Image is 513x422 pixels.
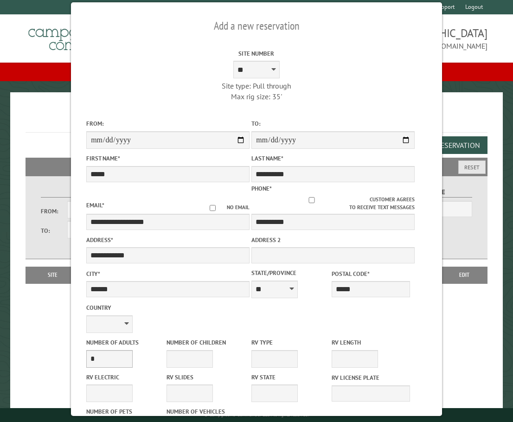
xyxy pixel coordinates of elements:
[251,119,415,128] label: To:
[254,197,370,203] input: Customer agrees to receive text messages
[332,269,410,278] label: Postal Code
[175,49,338,58] label: Site Number
[26,18,141,54] img: Campground Commander
[86,17,427,35] h2: Add a new reservation
[251,196,415,211] label: Customer agrees to receive text messages
[41,187,147,198] label: Dates
[41,207,67,216] label: From:
[199,204,250,211] label: No email
[86,373,165,382] label: RV Electric
[86,236,250,244] label: Address
[458,160,486,174] button: Reset
[41,226,67,235] label: To:
[251,338,330,347] label: RV Type
[167,338,245,347] label: Number of Children
[86,201,104,209] label: Email
[251,373,330,382] label: RV State
[26,107,487,133] h1: Reservations
[86,338,165,347] label: Number of Adults
[251,269,330,277] label: State/Province
[204,412,309,418] small: © Campground Commander LLC. All rights reserved.
[408,136,487,154] button: Add a Reservation
[442,267,487,283] th: Edit
[167,373,245,382] label: RV Slides
[251,236,415,244] label: Address 2
[167,407,245,416] label: Number of Vehicles
[26,158,487,175] h2: Filters
[86,154,250,163] label: First Name
[175,91,338,102] div: Max rig size: 35'
[332,373,410,382] label: RV License Plate
[86,303,250,312] label: Country
[251,185,272,192] label: Phone
[332,338,410,347] label: RV Length
[86,269,250,278] label: City
[175,81,338,91] div: Site type: Pull through
[251,154,415,163] label: Last Name
[86,407,165,416] label: Number of Pets
[30,267,74,283] th: Site
[86,119,250,128] label: From:
[199,205,227,211] input: No email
